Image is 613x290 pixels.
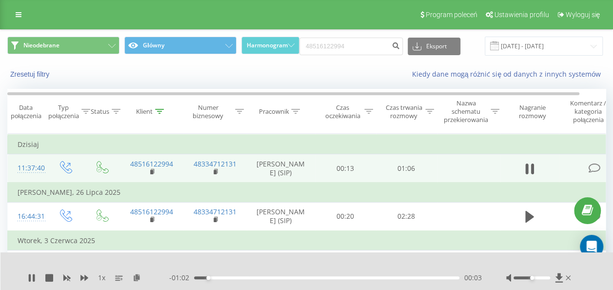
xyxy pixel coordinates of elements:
button: Nieodebrane [7,37,119,54]
span: - 01:02 [169,273,194,283]
div: Numer biznesowy [183,104,233,120]
button: Harmonogram [241,37,299,54]
div: Status [91,107,109,116]
td: 00:22 [376,250,437,279]
td: 01:06 [376,154,437,183]
div: Nazwa schematu przekierowania [444,99,488,124]
span: Program poleceń [426,11,477,19]
td: [PERSON_NAME] (SIP) [247,202,315,231]
td: 00:17 [315,250,376,279]
div: Czas trwania rozmowy [384,104,423,120]
a: Kiedy dane mogą różnić się od danych z innych systemów [412,69,606,79]
span: 00:03 [464,273,482,283]
div: Klient [136,107,153,116]
span: Harmonogram [247,42,288,49]
div: Open Intercom Messenger [580,235,603,258]
div: Accessibility label [530,276,534,280]
a: 48334712131 [194,207,237,216]
div: 11:37:40 [18,159,37,178]
span: 1 x [98,273,105,283]
input: Wyszukiwanie według numeru [299,38,403,55]
div: Accessibility label [206,276,210,280]
button: Zresetuj filtry [7,70,54,79]
div: 16:44:31 [18,207,37,226]
a: 48516122994 [130,159,173,168]
div: Nagranie rozmowy [509,104,556,120]
td: [PERSON_NAME] (SIP) [247,250,315,279]
button: Główny [124,37,237,54]
a: 48334712131 [194,159,237,168]
div: Czas oczekiwania [323,104,362,120]
span: Ustawienia profilu [494,11,549,19]
div: Typ połączenia [48,104,79,120]
td: 00:20 [315,202,376,231]
td: 00:13 [315,154,376,183]
td: 02:28 [376,202,437,231]
a: 48516122994 [130,207,173,216]
div: Pracownik [258,107,289,116]
div: Data połączenia [8,104,44,120]
td: [PERSON_NAME] (SIP) [247,154,315,183]
span: Nieodebrane [23,41,59,49]
button: Eksport [408,38,460,55]
span: Wyloguj się [565,11,600,19]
